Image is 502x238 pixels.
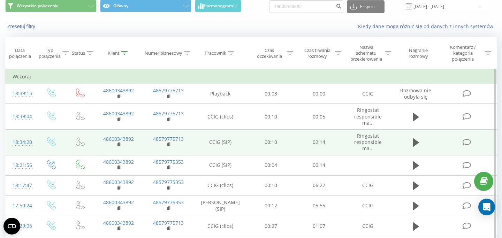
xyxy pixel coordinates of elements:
[103,87,134,94] a: 48600343892
[103,220,134,226] a: 48600343892
[153,199,184,206] a: 48579775353
[295,195,343,216] td: 05:55
[153,220,184,226] a: 48579775713
[343,195,393,216] td: CCIG
[193,84,247,104] td: Playback
[13,87,29,100] div: 18:39:15
[343,216,393,236] td: CCIG
[3,218,20,235] button: Open CMP widget
[108,50,120,56] div: Klient
[13,179,29,192] div: 18:17:47
[295,84,343,104] td: 00:00
[343,175,393,195] td: CCIG
[358,23,497,30] a: Kiedy dane mogą różnić się od danych z innych systemów
[301,47,333,59] div: Czas trwania rozmowy
[205,50,226,56] div: Pracownik
[247,155,295,175] td: 00:04
[295,155,343,175] td: 00:14
[478,199,495,215] div: Open Intercom Messenger
[39,47,61,59] div: Typ połączenia
[247,84,295,104] td: 00:03
[247,130,295,155] td: 00:10
[13,136,29,149] div: 18:34:20
[269,0,343,13] input: Wyszukiwanie według numeru
[153,110,184,117] a: 48579775713
[153,136,184,142] a: 48579775713
[247,195,295,216] td: 00:12
[349,44,383,62] div: Nazwa schematu przekierowania
[295,104,343,130] td: 00:05
[193,195,247,216] td: [PERSON_NAME] (SIP)
[153,159,184,165] a: 48579775353
[13,219,29,233] div: 17:29:06
[347,0,385,13] button: Eksport
[13,110,29,123] div: 18:39:04
[253,47,286,59] div: Czas oczekiwania
[6,47,34,59] div: Data połączenia
[103,199,134,206] a: 48600343892
[247,216,295,236] td: 00:27
[6,70,497,84] td: Wczoraj
[399,47,437,59] div: Nagranie rozmowy
[204,3,233,8] span: Harmonogram
[193,216,247,236] td: CCIG (clios)
[103,110,134,117] a: 48600343892
[193,104,247,130] td: CCIG (clios)
[295,216,343,236] td: 01:07
[354,107,382,126] span: Ringostat responsible ma...
[145,50,182,56] div: Numer biznesowy
[13,159,29,172] div: 18:21:56
[72,50,85,56] div: Status
[153,87,184,94] a: 48579775713
[247,104,295,130] td: 00:10
[193,130,247,155] td: CCIG (SIP)
[193,175,247,195] td: CCIG (clios)
[13,199,29,213] div: 17:50:24
[343,84,393,104] td: CCIG
[5,23,39,30] button: Zresetuj filtry
[442,44,483,62] div: Komentarz / kategoria połączenia
[193,155,247,175] td: CCIG (SIP)
[153,179,184,185] a: 48579775353
[400,87,431,100] span: Rozmowa nie odbyła się
[103,179,134,185] a: 48600343892
[354,132,382,152] span: Ringostat responsible ma...
[103,136,134,142] a: 48600343892
[295,130,343,155] td: 02:14
[295,175,343,195] td: 06:22
[17,3,59,9] span: Wszystkie połączenia
[103,159,134,165] a: 48600343892
[247,175,295,195] td: 00:10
